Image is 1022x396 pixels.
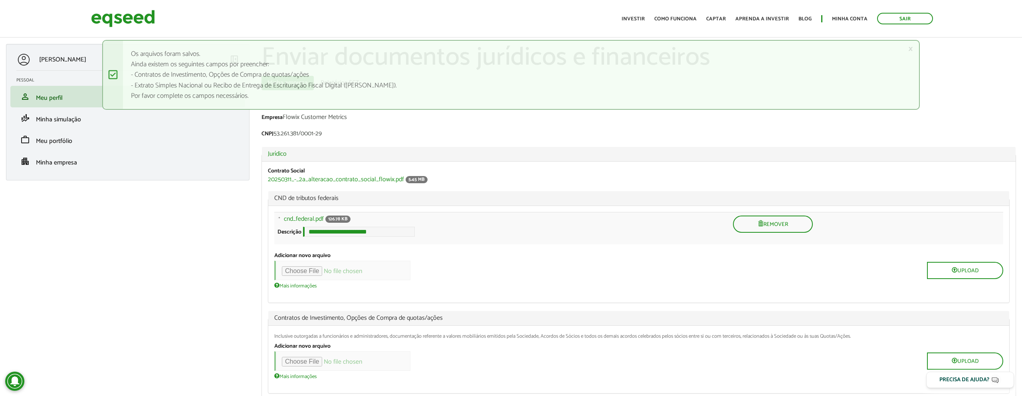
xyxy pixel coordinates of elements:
a: Como funciona [654,16,697,22]
span: 5.45 MB [406,176,428,183]
span: 126.78 KB [325,216,351,223]
label: Empresa [261,115,283,121]
a: Aprenda a investir [735,16,789,22]
button: Upload [927,262,1003,279]
a: Blog [798,16,812,22]
label: Descrição [277,230,301,235]
li: Minha simulação [10,107,245,129]
p: [PERSON_NAME] [39,56,86,63]
label: CNPJ [261,131,273,137]
h2: Pessoal [16,78,245,83]
li: Meu perfil [10,86,245,107]
li: Meu portfólio [10,129,245,150]
a: apartmentMinha empresa [16,156,239,166]
a: personMeu perfil [16,92,239,101]
li: Minha empresa [10,150,245,172]
span: Contratos de Investimento, Opções de Compra de quotas/ações [274,315,1003,321]
a: Mais informações [274,282,317,289]
label: Adicionar novo arquivo [274,253,331,259]
span: work [20,135,30,145]
label: Adicionar novo arquivo [274,344,331,349]
a: workMeu portfólio [16,135,239,145]
label: Contrato Social [268,168,305,174]
a: 20250311_-_2a_alteracao_contrato_social_flowix.pdf [268,176,404,183]
span: Meu portfólio [36,136,72,147]
div: Os arquivos foram salvos. Ainda existem os seguintes campos por preencher: - Contratos de Investi... [102,40,920,110]
div: Flowix Customer Metrics [261,114,1016,123]
span: CND de tributos federais [274,195,1003,202]
a: Sair [877,13,933,24]
a: Jurídico [268,151,1010,157]
a: Investir [622,16,645,22]
a: cnd_federal.pdf [284,216,324,222]
a: Mais informações [274,373,317,379]
span: Meu perfil [36,93,63,103]
img: EqSeed [91,8,155,29]
a: finance_modeMinha simulação [16,113,239,123]
div: Inclusive outorgadas a funcionários e administradores, documentação referente a valores mobiliári... [274,334,1003,339]
a: Arraste para reordenar [271,216,284,226]
a: Captar [706,16,726,22]
span: finance_mode [20,113,30,123]
span: Minha simulação [36,114,81,125]
button: Upload [927,352,1003,370]
a: Minha conta [832,16,868,22]
span: Minha empresa [36,157,77,168]
div: 53.261.381/0001-29 [261,131,1016,139]
button: Remover [733,216,813,233]
a: × [908,45,913,53]
span: person [20,92,30,101]
span: apartment [20,156,30,166]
